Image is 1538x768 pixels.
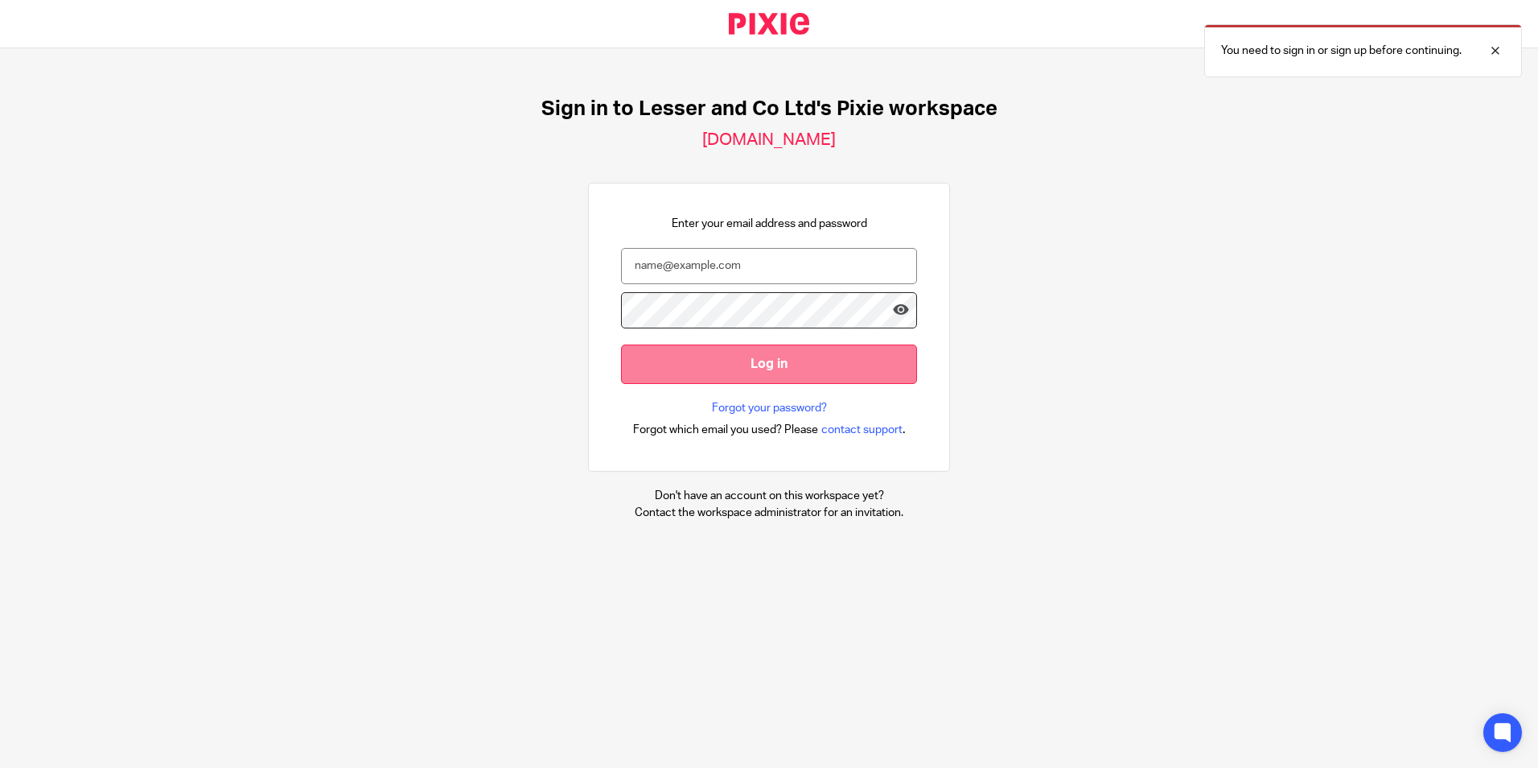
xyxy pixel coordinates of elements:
[635,488,903,504] p: Don't have an account on this workspace yet?
[821,422,903,438] span: contact support
[672,216,867,232] p: Enter your email address and password
[702,130,836,151] h2: [DOMAIN_NAME]
[621,248,917,284] input: name@example.com
[635,505,903,521] p: Contact the workspace administrator for an invitation.
[712,400,827,416] a: Forgot your password?
[1221,43,1462,59] p: You need to sign in or sign up before continuing.
[633,420,906,439] div: .
[633,422,818,438] span: Forgot which email you used? Please
[621,345,917,384] input: Log in
[541,97,997,122] h1: Sign in to Lesser and Co Ltd's Pixie workspace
